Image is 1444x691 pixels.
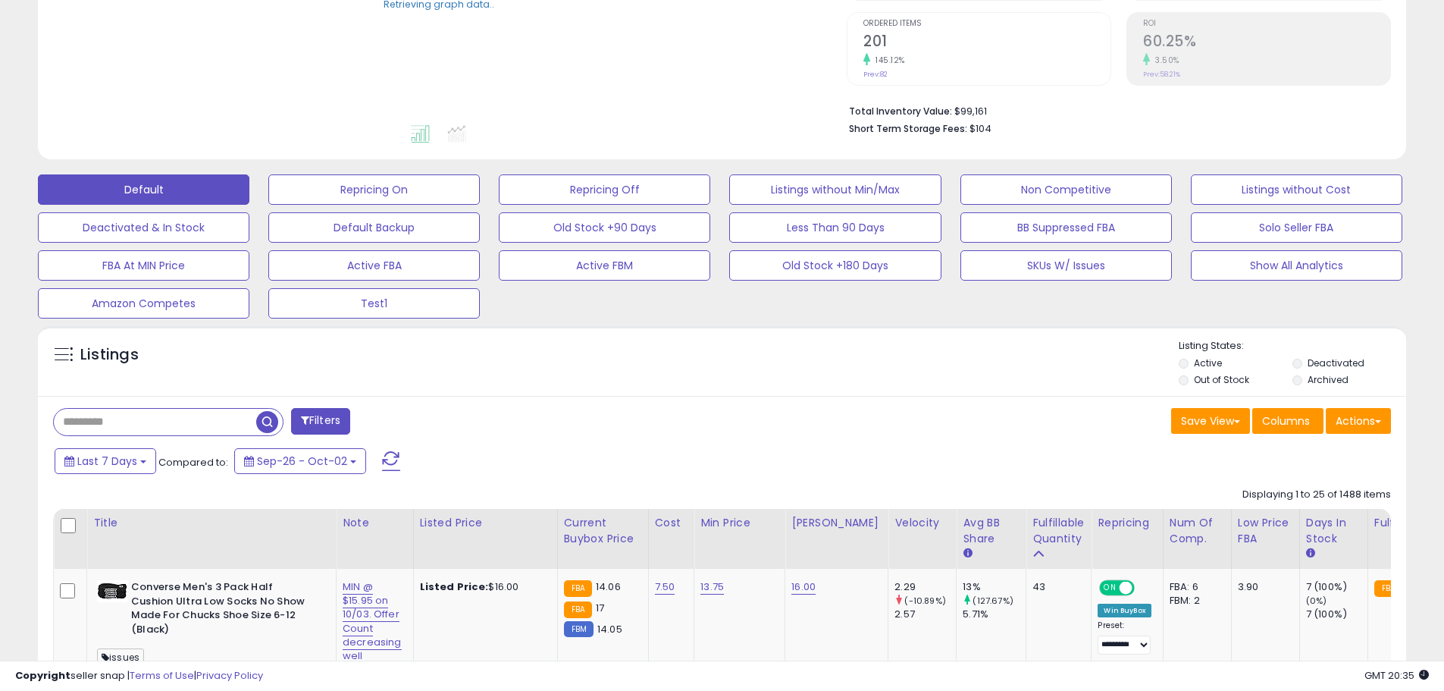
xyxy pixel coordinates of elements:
[1171,408,1250,434] button: Save View
[1143,70,1180,79] small: Prev: 58.21%
[97,580,127,602] img: 41boDshFj+L._SL40_.jpg
[849,122,967,135] b: Short Term Storage Fees:
[1032,580,1079,594] div: 43
[1179,339,1406,353] p: Listing States:
[564,621,594,637] small: FBM
[1143,33,1390,53] h2: 60.25%
[863,70,888,79] small: Prev: 82
[420,580,546,594] div: $16.00
[1238,580,1288,594] div: 3.90
[904,595,945,607] small: (-10.89%)
[1306,580,1367,594] div: 7 (100%)
[655,515,688,531] div: Cost
[1306,547,1315,561] small: Days In Stock.
[1306,515,1361,547] div: Days In Stock
[268,212,480,243] button: Default Backup
[1191,250,1402,281] button: Show All Analytics
[420,515,551,531] div: Listed Price
[77,454,137,469] span: Last 7 Days
[894,515,950,531] div: Velocity
[729,174,941,205] button: Listings without Min/Max
[38,174,249,205] button: Default
[1170,515,1225,547] div: Num of Comp.
[268,174,480,205] button: Repricing On
[1308,373,1348,386] label: Archived
[131,580,315,640] b: Converse Men's 3 Pack Half Cushion Ultra Low Socks No Show Made For Chucks Shoe Size 6-12 (Black)
[158,455,228,470] span: Compared to:
[963,608,1026,621] div: 5.71%
[849,101,1380,119] li: $99,161
[960,250,1172,281] button: SKUs W/ Issues
[863,33,1110,53] h2: 201
[963,547,972,561] small: Avg BB Share.
[1242,488,1391,502] div: Displaying 1 to 25 of 1488 items
[38,250,249,281] button: FBA At MIN Price
[729,250,941,281] button: Old Stock +180 Days
[960,174,1172,205] button: Non Competitive
[1191,174,1402,205] button: Listings without Cost
[1194,373,1249,386] label: Out of Stock
[499,250,710,281] button: Active FBM
[1143,20,1390,28] span: ROI
[15,669,263,683] div: seller snap | |
[343,579,402,664] a: MIN @ $15.95 on 10/03. Offer Count decreasing well
[130,668,194,683] a: Terms of Use
[15,668,70,683] strong: Copyright
[963,580,1026,594] div: 13%
[564,580,592,597] small: FBA
[791,579,816,595] a: 16.00
[1098,515,1157,531] div: Repricing
[1252,408,1323,434] button: Columns
[596,601,604,615] span: 17
[791,515,882,531] div: [PERSON_NAME]
[564,515,642,547] div: Current Buybox Price
[38,288,249,319] button: Amazon Competes
[960,212,1172,243] button: BB Suppressed FBA
[1308,356,1364,369] label: Deactivated
[1374,580,1402,597] small: FBA
[729,212,941,243] button: Less Than 90 Days
[1170,594,1220,608] div: FBM: 2
[1326,408,1391,434] button: Actions
[1306,595,1327,607] small: (0%)
[564,601,592,618] small: FBA
[1364,668,1429,683] span: 2025-10-10 20:35 GMT
[894,608,956,621] div: 2.57
[196,668,263,683] a: Privacy Policy
[963,515,1020,547] div: Avg BB Share
[343,515,407,531] div: Note
[849,105,952,118] b: Total Inventory Value:
[80,344,139,366] h5: Listings
[700,515,778,531] div: Min Price
[596,579,621,594] span: 14.06
[234,448,366,474] button: Sep-26 - Oct-02
[1238,515,1293,547] div: Low Price FBA
[499,212,710,243] button: Old Stock +90 Days
[655,579,675,595] a: 7.50
[597,622,622,636] span: 14.05
[969,121,991,136] span: $104
[894,580,956,594] div: 2.29
[1306,608,1367,621] div: 7 (100%)
[1170,580,1220,594] div: FBA: 6
[291,408,350,435] button: Filters
[38,212,249,243] button: Deactivated & In Stock
[1191,212,1402,243] button: Solo Seller FBA
[1132,582,1157,595] span: OFF
[1194,356,1222,369] label: Active
[863,20,1110,28] span: Ordered Items
[1098,620,1151,655] div: Preset:
[700,579,724,595] a: 13.75
[870,55,905,66] small: 145.12%
[268,250,480,281] button: Active FBA
[1032,515,1085,547] div: Fulfillable Quantity
[1374,515,1436,531] div: Fulfillment
[499,174,710,205] button: Repricing Off
[268,288,480,319] button: Test1
[257,454,347,469] span: Sep-26 - Oct-02
[420,579,489,594] b: Listed Price:
[1101,582,1120,595] span: ON
[93,515,330,531] div: Title
[1098,604,1151,617] div: Win BuyBox
[1262,413,1310,429] span: Columns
